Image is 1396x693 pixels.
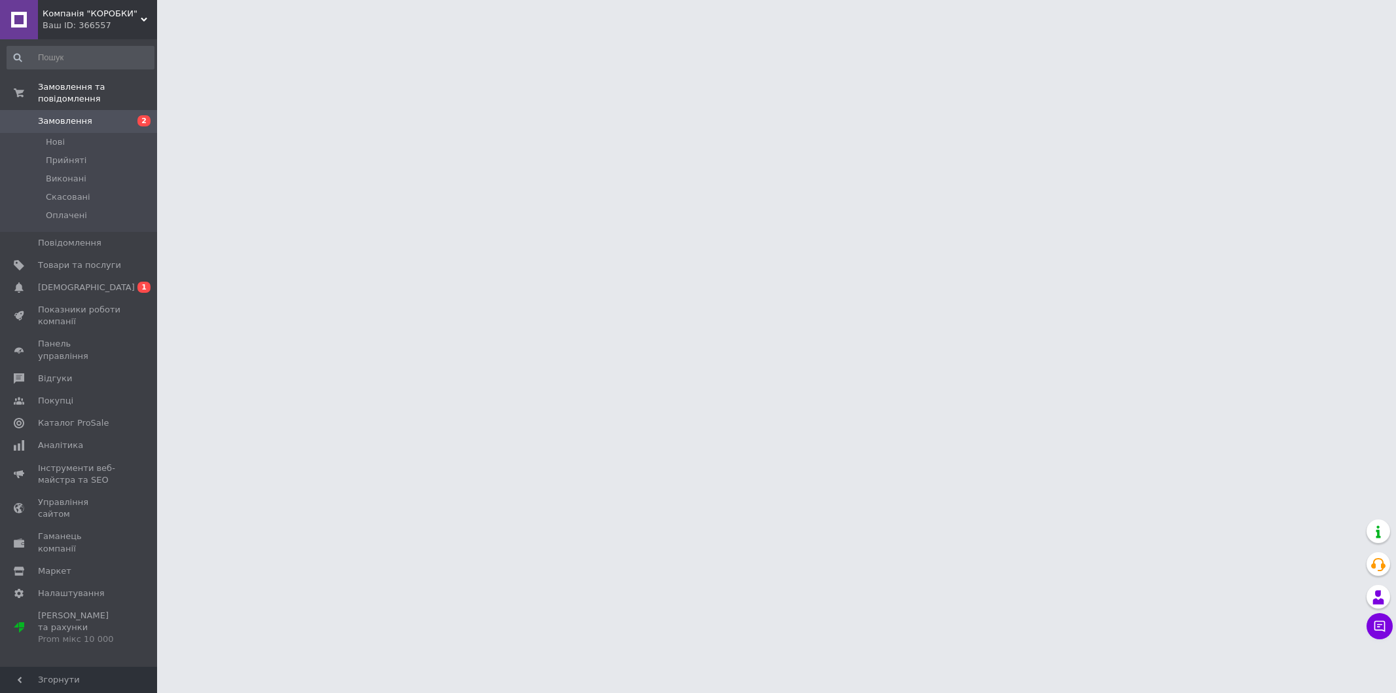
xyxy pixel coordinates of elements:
[38,373,72,384] span: Відгуки
[46,136,65,148] span: Нові
[46,191,90,203] span: Скасовані
[38,395,73,407] span: Покупці
[38,282,135,293] span: [DEMOGRAPHIC_DATA]
[38,417,109,429] span: Каталог ProSale
[38,462,121,486] span: Інструменти веб-майстра та SEO
[38,115,92,127] span: Замовлення
[7,46,154,69] input: Пошук
[38,237,101,249] span: Повідомлення
[38,259,121,271] span: Товари та послуги
[43,8,141,20] span: Компанія "КОРОБКИ"
[38,633,121,645] div: Prom мікс 10 000
[38,610,121,646] span: [PERSON_NAME] та рахунки
[38,531,121,554] span: Гаманець компанії
[46,173,86,185] span: Виконані
[38,496,121,520] span: Управління сайтом
[46,210,87,221] span: Оплачені
[1367,613,1393,639] button: Чат з покупцем
[137,115,151,126] span: 2
[38,81,157,105] span: Замовлення та повідомлення
[43,20,157,31] div: Ваш ID: 366557
[38,565,71,577] span: Маркет
[38,588,105,599] span: Налаштування
[38,338,121,362] span: Панель управління
[38,440,83,451] span: Аналітика
[38,304,121,328] span: Показники роботи компанії
[46,155,86,166] span: Прийняті
[137,282,151,293] span: 1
